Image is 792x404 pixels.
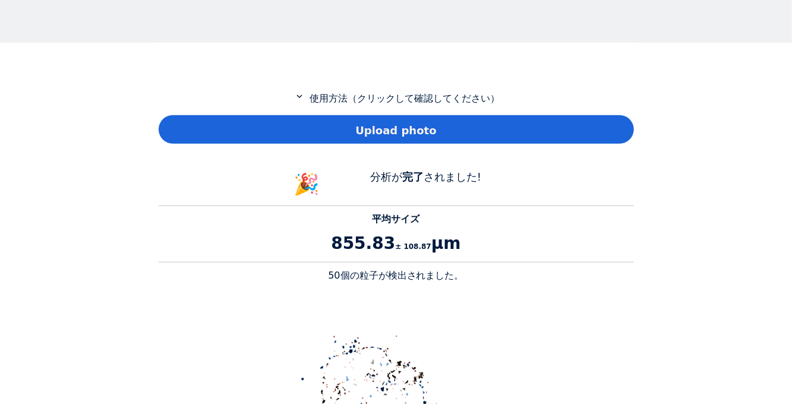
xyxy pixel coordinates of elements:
b: 完了 [402,171,424,183]
mat-icon: expand_more [292,91,307,102]
div: 分析が されました! [337,169,515,200]
p: 使用方法（クリックして確認してください） [159,91,634,106]
p: 50個の粒子が検出されました。 [159,269,634,283]
span: 🎉 [294,172,320,196]
span: Upload photo [355,122,436,138]
span: ± 108.87 [395,242,431,251]
p: 平均サイズ [159,212,634,226]
p: 855.83 μm [159,231,634,256]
